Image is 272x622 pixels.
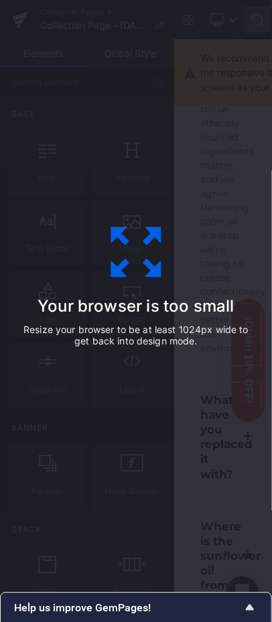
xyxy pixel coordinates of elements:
[19,324,253,348] p: Resize your browser to be at least 1024px wide to get back into design mode.
[19,297,253,316] h3: Your browser is too small
[27,353,61,442] p: What have you replaced it with?
[14,600,258,616] button: Show survey - Help us improve GemPages!
[14,602,242,615] span: Help us improve GemPages!
[27,480,61,553] p: Where is the sunflower oil from?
